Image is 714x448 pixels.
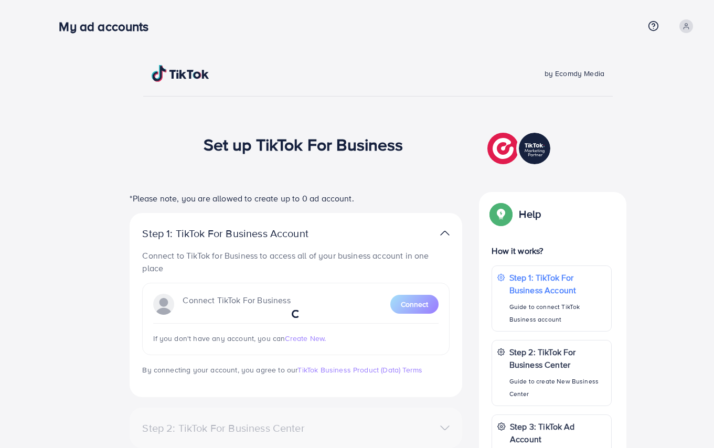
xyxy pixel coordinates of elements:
img: Popup guide [492,205,510,223]
p: Guide to create New Business Center [509,375,606,400]
h3: My ad accounts [59,19,157,34]
p: Guide to connect TikTok Business account [509,301,606,326]
img: TikTok partner [487,130,553,167]
p: Step 3: TikTok Ad Account [510,420,606,445]
p: Step 1: TikTok For Business Account [142,227,342,240]
p: How it works? [492,244,611,257]
h1: Set up TikTok For Business [204,134,403,154]
p: *Please note, you are allowed to create up to 0 ad account. [130,192,462,205]
p: Help [519,208,541,220]
span: by Ecomdy Media [545,68,604,79]
p: Step 2: TikTok For Business Center [509,346,606,371]
img: TikTok [152,65,209,82]
p: Step 1: TikTok For Business Account [509,271,606,296]
img: TikTok partner [440,226,450,241]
